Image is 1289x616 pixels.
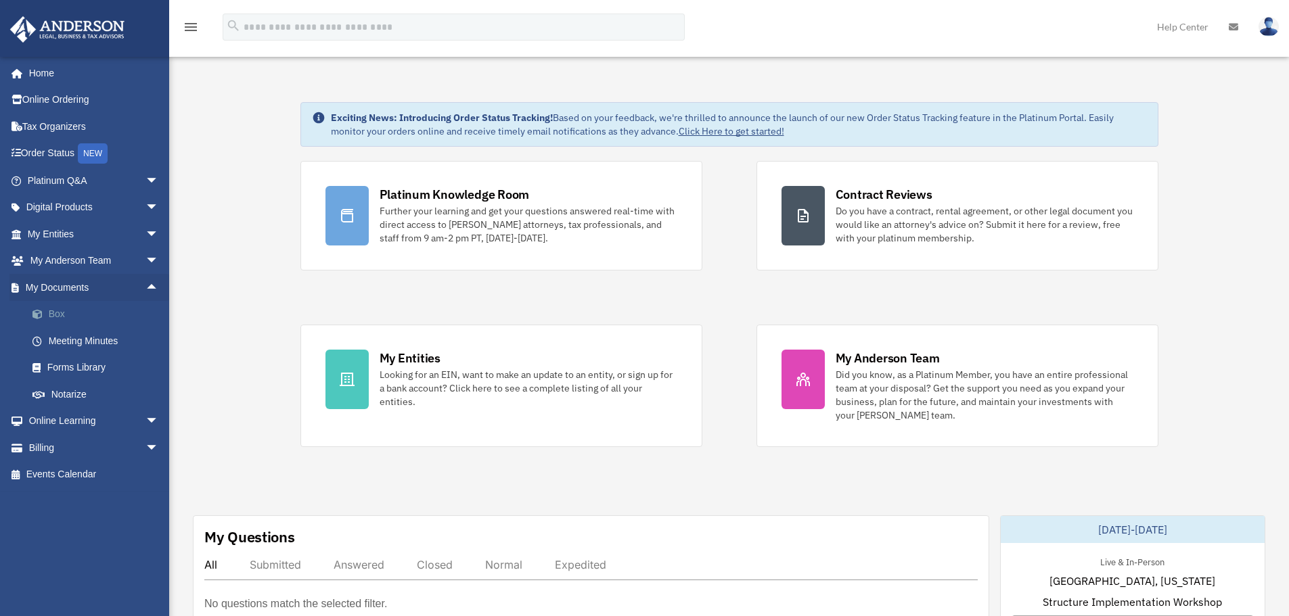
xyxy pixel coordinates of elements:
div: All [204,558,217,571]
a: My Anderson Team Did you know, as a Platinum Member, you have an entire professional team at your... [756,325,1158,447]
div: Do you have a contract, rental agreement, or other legal document you would like an attorney's ad... [836,204,1133,245]
a: Notarize [19,381,179,408]
span: Structure Implementation Workshop [1043,594,1222,610]
span: arrow_drop_down [145,167,173,195]
a: My Documentsarrow_drop_up [9,274,179,301]
div: [DATE]-[DATE] [1001,516,1265,543]
a: Meeting Minutes [19,327,179,354]
span: arrow_drop_down [145,194,173,222]
div: Based on your feedback, we're thrilled to announce the launch of our new Order Status Tracking fe... [331,111,1147,138]
span: [GEOGRAPHIC_DATA], [US_STATE] [1049,573,1215,589]
div: Closed [417,558,453,571]
div: Expedited [555,558,606,571]
span: arrow_drop_down [145,434,173,462]
a: Events Calendar [9,461,179,488]
a: Tax Organizers [9,113,179,140]
a: Click Here to get started! [679,125,784,137]
a: Online Ordering [9,87,179,114]
div: Submitted [250,558,301,571]
span: arrow_drop_down [145,220,173,248]
a: Billingarrow_drop_down [9,434,179,461]
div: NEW [78,143,108,164]
div: Did you know, as a Platinum Member, you have an entire professional team at your disposal? Get th... [836,368,1133,422]
span: arrow_drop_up [145,274,173,302]
a: Online Learningarrow_drop_down [9,408,179,435]
div: Answered [334,558,384,571]
img: User Pic [1259,17,1279,37]
strong: Exciting News: Introducing Order Status Tracking! [331,112,553,124]
div: Normal [485,558,522,571]
div: My Entities [380,350,440,366]
span: arrow_drop_down [145,408,173,435]
img: Anderson Advisors Platinum Portal [6,16,129,43]
a: menu [183,24,199,35]
a: Platinum Q&Aarrow_drop_down [9,167,179,194]
a: Order StatusNEW [9,140,179,168]
div: My Anderson Team [836,350,940,366]
div: Contract Reviews [836,186,932,203]
a: Platinum Knowledge Room Further your learning and get your questions answered real-time with dire... [300,161,702,270]
a: Home [9,60,173,87]
span: arrow_drop_down [145,247,173,275]
a: My Anderson Teamarrow_drop_down [9,247,179,275]
a: Box [19,301,179,328]
i: search [226,18,241,33]
p: No questions match the selected filter. [204,594,387,613]
div: Looking for an EIN, want to make an update to an entity, or sign up for a bank account? Click her... [380,368,677,408]
a: Digital Productsarrow_drop_down [9,194,179,221]
a: Contract Reviews Do you have a contract, rental agreement, or other legal document you would like... [756,161,1158,270]
div: My Questions [204,527,295,547]
div: Further your learning and get your questions answered real-time with direct access to [PERSON_NAM... [380,204,677,245]
div: Platinum Knowledge Room [380,186,530,203]
a: My Entities Looking for an EIN, want to make an update to an entity, or sign up for a bank accoun... [300,325,702,447]
a: Forms Library [19,354,179,381]
i: menu [183,19,199,35]
a: My Entitiesarrow_drop_down [9,220,179,247]
div: Live & In-Person [1089,554,1175,568]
